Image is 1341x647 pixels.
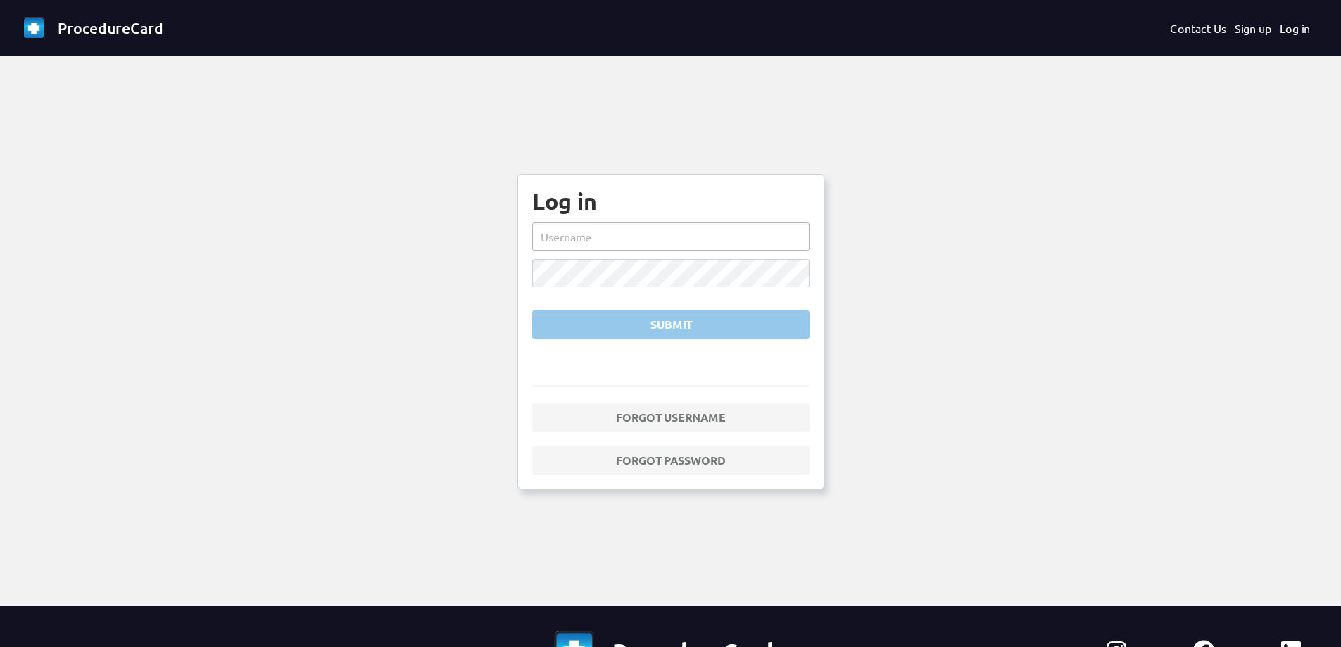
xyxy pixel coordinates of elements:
[23,17,45,39] img: favicon-32x32.png
[532,222,810,251] input: Username
[544,316,798,333] div: Submit
[1280,20,1310,37] a: Log in
[532,310,810,339] button: Submit
[544,452,798,469] div: Forgot password
[532,403,810,432] a: Forgot username
[544,409,798,426] div: Forgot username
[532,446,810,475] a: Forgot password
[1235,20,1271,37] a: Sign up
[532,189,810,214] div: Log in
[1170,20,1226,37] a: Contact Us
[58,18,163,37] span: ProcedureCard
